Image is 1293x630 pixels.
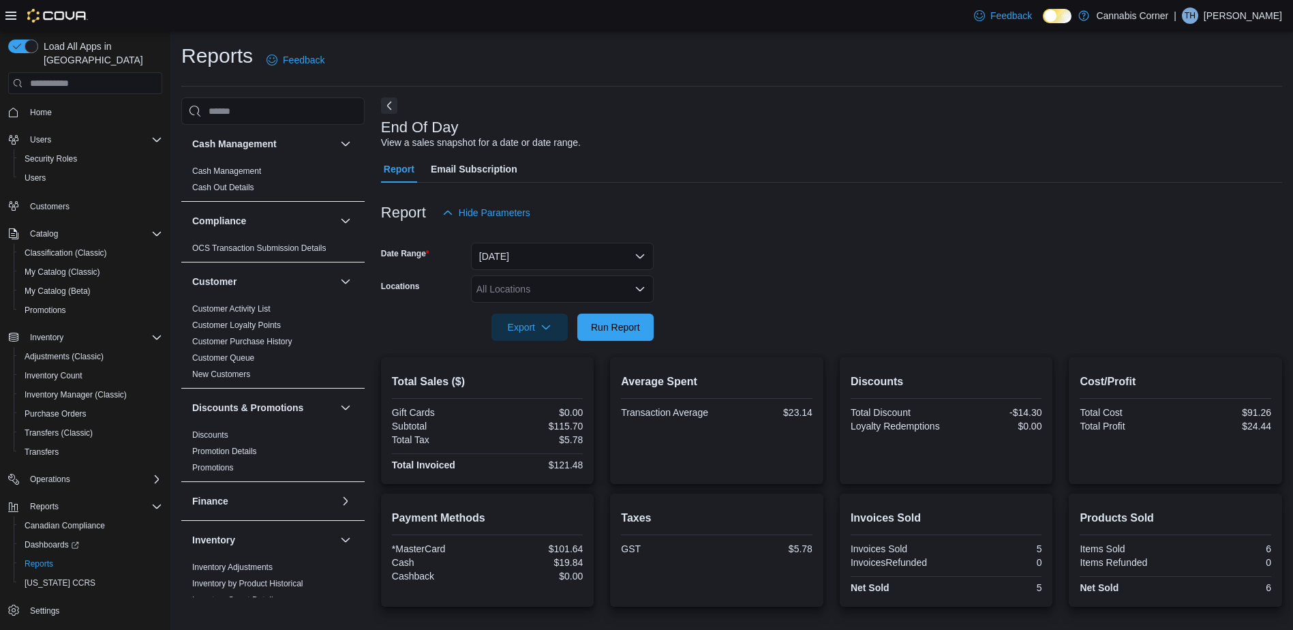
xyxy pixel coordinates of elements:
span: Users [19,170,162,186]
div: $5.78 [490,434,583,445]
strong: Total Invoiced [392,460,455,470]
button: Cash Management [337,136,354,152]
span: Purchase Orders [19,406,162,422]
p: | [1174,7,1176,24]
button: Export [491,314,568,341]
div: $115.70 [490,421,583,432]
button: Promotions [14,301,168,320]
div: Cash [392,557,485,568]
span: Inventory [25,329,162,346]
button: Customer [192,275,335,288]
button: Open list of options [635,284,645,295]
button: Users [3,130,168,149]
button: Finance [192,494,335,508]
span: Reports [19,556,162,572]
a: Purchase Orders [19,406,92,422]
div: $5.78 [720,543,812,554]
div: Total Profit [1080,421,1172,432]
div: Total Discount [851,407,943,418]
span: Reports [25,558,53,569]
a: My Catalog (Classic) [19,264,106,280]
button: Transfers [14,442,168,462]
span: Users [25,172,46,183]
h3: Finance [192,494,228,508]
span: New Customers [192,369,250,380]
a: My Catalog (Beta) [19,283,96,299]
span: Inventory Manager (Classic) [19,387,162,403]
a: Promotion Details [192,447,257,456]
button: Inventory Count [14,366,168,385]
button: Users [25,132,57,148]
button: Cash Management [192,137,335,151]
button: Transfers (Classic) [14,423,168,442]
h3: Report [381,205,426,221]
h3: Compliance [192,214,246,228]
div: $0.00 [490,407,583,418]
button: Classification (Classic) [14,243,168,262]
span: Promotion Details [192,446,257,457]
strong: Net Sold [1080,582,1119,593]
span: Settings [30,605,59,616]
a: OCS Transaction Submission Details [192,243,326,253]
div: $91.26 [1178,407,1271,418]
p: [PERSON_NAME] [1204,7,1282,24]
div: Items Sold [1080,543,1172,554]
div: Cashback [392,571,485,582]
a: Classification (Classic) [19,245,112,261]
span: Dark Mode [1043,23,1044,24]
button: Customers [3,196,168,215]
h2: Discounts [851,374,1042,390]
h3: Inventory [192,533,235,547]
span: Cash Out Details [192,182,254,193]
h2: Products Sold [1080,510,1271,526]
span: Customer Purchase History [192,336,292,347]
span: Transfers [19,444,162,460]
a: Settings [25,603,65,619]
span: Transfers (Classic) [25,427,93,438]
span: Report [384,155,414,183]
button: Reports [14,554,168,573]
div: 0 [949,557,1041,568]
button: Catalog [3,224,168,243]
div: $121.48 [490,460,583,470]
h2: Cost/Profit [1080,374,1271,390]
span: Promotions [25,305,66,316]
span: TH [1185,7,1196,24]
h3: Discounts & Promotions [192,401,303,415]
h2: Average Spent [621,374,812,390]
a: Promotions [192,463,234,472]
h2: Taxes [621,510,812,526]
span: Promotions [192,462,234,473]
a: Users [19,170,51,186]
img: Cova [27,9,88,22]
div: Tania Hines [1182,7,1198,24]
h3: End Of Day [381,119,459,136]
a: Inventory by Product Historical [192,579,303,588]
span: Inventory Adjustments [192,562,273,573]
span: My Catalog (Classic) [25,267,100,277]
h3: Cash Management [192,137,277,151]
div: Transaction Average [621,407,714,418]
div: Total Tax [392,434,485,445]
a: Customer Activity List [192,304,271,314]
div: Total Cost [1080,407,1172,418]
a: Transfers (Classic) [19,425,98,441]
a: Dashboards [14,535,168,554]
button: Inventory [25,329,69,346]
span: Classification (Classic) [25,247,107,258]
span: Inventory Count Details [192,595,277,605]
button: Purchase Orders [14,404,168,423]
span: Adjustments (Classic) [25,351,104,362]
div: Discounts & Promotions [181,427,365,481]
div: 5 [949,543,1041,554]
a: Inventory Count Details [192,595,277,605]
h2: Total Sales ($) [392,374,583,390]
span: Canadian Compliance [25,520,105,531]
span: Reports [30,501,59,512]
span: Catalog [25,226,162,242]
div: Cash Management [181,163,365,201]
a: Inventory Adjustments [192,562,273,572]
button: Discounts & Promotions [337,400,354,416]
a: Promotions [19,302,72,318]
span: Dashboards [19,537,162,553]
